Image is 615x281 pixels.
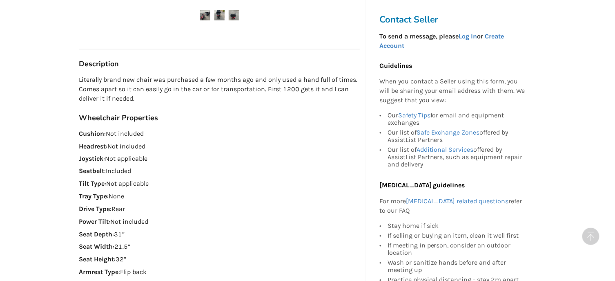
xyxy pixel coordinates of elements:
h3: Contact Seller [379,13,530,25]
strong: Drive Type [79,205,110,213]
strong: Cushion [79,130,105,137]
p: When you contact a Seller using this form, you will be sharing your email address with them. We s... [379,77,526,105]
b: Guidelines [379,61,412,69]
strong: Power Tilt [79,218,109,226]
strong: Seatbelt [79,167,105,175]
p: : 32” [79,255,360,265]
div: Our for email and equipment exchanges [388,111,526,127]
p: : Included [79,167,360,176]
div: Wash or sanitize hands before and after meeting up [388,258,526,275]
p: : 21.5” [79,243,360,252]
p: : Not applicable [79,180,360,189]
p: : Not included [79,218,360,227]
p: : Rear [79,205,360,214]
strong: Tray Type [79,193,107,200]
strong: To send a message, please or [379,32,504,49]
a: Log In [459,32,477,40]
b: [MEDICAL_DATA] guidelines [379,181,465,189]
div: If meeting in person, consider an outdoor location [388,241,526,258]
a: Safety Tips [398,111,430,119]
h3: Description [79,59,360,69]
p: Literally brand new chair was purchased a few months ago and only used a hand full of times. Come... [79,75,360,103]
div: Our list of offered by AssistList Partners [388,127,526,144]
img: shoprider axis power chair -wheelchair-mobility-maple ridge-assistlist-listing [229,10,239,20]
strong: Joystick [79,155,104,162]
div: Our list of offered by AssistList Partners, such as equipment repair and delivery [388,144,526,168]
strong: Headrest [79,142,106,150]
p: : Flip back [79,268,360,277]
strong: Armrest Type [79,268,119,276]
a: Safe Exchange Zones [417,128,480,136]
a: [MEDICAL_DATA] related questions [406,197,509,205]
p: : 31” [79,230,360,240]
p: : Not applicable [79,154,360,164]
img: shoprider axis power chair -wheelchair-mobility-maple ridge-assistlist-listing [200,10,210,20]
strong: Tilt Type [79,180,105,188]
a: Additional Services [417,145,474,153]
div: If selling or buying an item, clean it well first [388,231,526,241]
p: : Not included [79,142,360,151]
p: : Not included [79,129,360,139]
p: : None [79,192,360,202]
strong: Seat Height [79,256,114,263]
div: Stay home if sick [388,222,526,231]
strong: Seat Width [79,243,113,251]
h3: Wheelchair Properties [79,113,360,123]
strong: Seat Depth [79,231,113,238]
img: shoprider axis power chair -wheelchair-mobility-maple ridge-assistlist-listing [214,10,225,20]
p: For more refer to our FAQ [379,197,526,216]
